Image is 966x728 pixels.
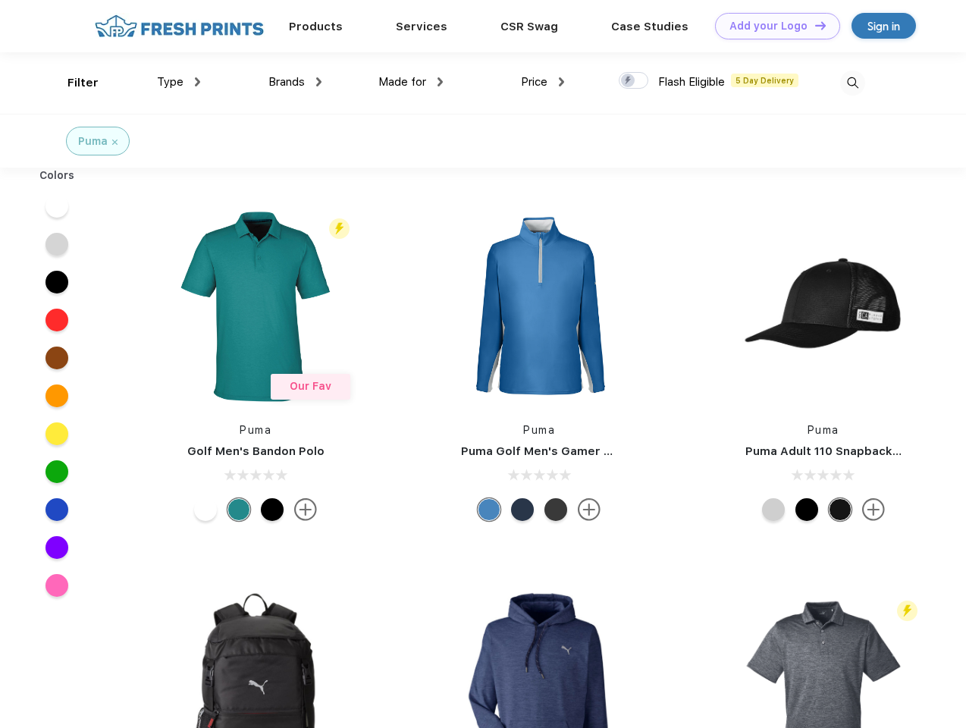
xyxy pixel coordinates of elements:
[261,498,284,521] div: Puma Black
[795,498,818,521] div: Pma Blk Pma Blk
[658,75,725,89] span: Flash Eligible
[289,20,343,33] a: Products
[329,218,350,239] img: flash_active_toggle.svg
[478,498,500,521] div: Bright Cobalt
[578,498,601,521] img: more.svg
[438,206,640,407] img: func=resize&h=266
[294,498,317,521] img: more.svg
[808,424,839,436] a: Puma
[815,21,826,30] img: DT
[187,444,325,458] a: Golf Men's Bandon Polo
[829,498,852,521] div: Pma Blk with Pma Blk
[112,140,118,145] img: filter_cancel.svg
[28,168,86,184] div: Colors
[559,77,564,86] img: dropdown.png
[316,77,321,86] img: dropdown.png
[862,498,885,521] img: more.svg
[240,424,271,436] a: Puma
[268,75,305,89] span: Brands
[500,20,558,33] a: CSR Swag
[840,71,865,96] img: desktop_search.svg
[511,498,534,521] div: Navy Blazer
[852,13,916,39] a: Sign in
[867,17,900,35] div: Sign in
[290,380,331,392] span: Our Fav
[461,444,701,458] a: Puma Golf Men's Gamer Golf Quarter-Zip
[67,74,99,92] div: Filter
[157,75,183,89] span: Type
[378,75,426,89] span: Made for
[78,133,108,149] div: Puma
[521,75,547,89] span: Price
[731,74,798,87] span: 5 Day Delivery
[723,206,924,407] img: func=resize&h=266
[227,498,250,521] div: Green Lagoon
[523,424,555,436] a: Puma
[438,77,443,86] img: dropdown.png
[90,13,268,39] img: fo%20logo%202.webp
[897,601,917,621] img: flash_active_toggle.svg
[155,206,356,407] img: func=resize&h=266
[544,498,567,521] div: Puma Black
[729,20,808,33] div: Add your Logo
[194,498,217,521] div: Bright White
[396,20,447,33] a: Services
[762,498,785,521] div: Quarry Brt Whit
[195,77,200,86] img: dropdown.png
